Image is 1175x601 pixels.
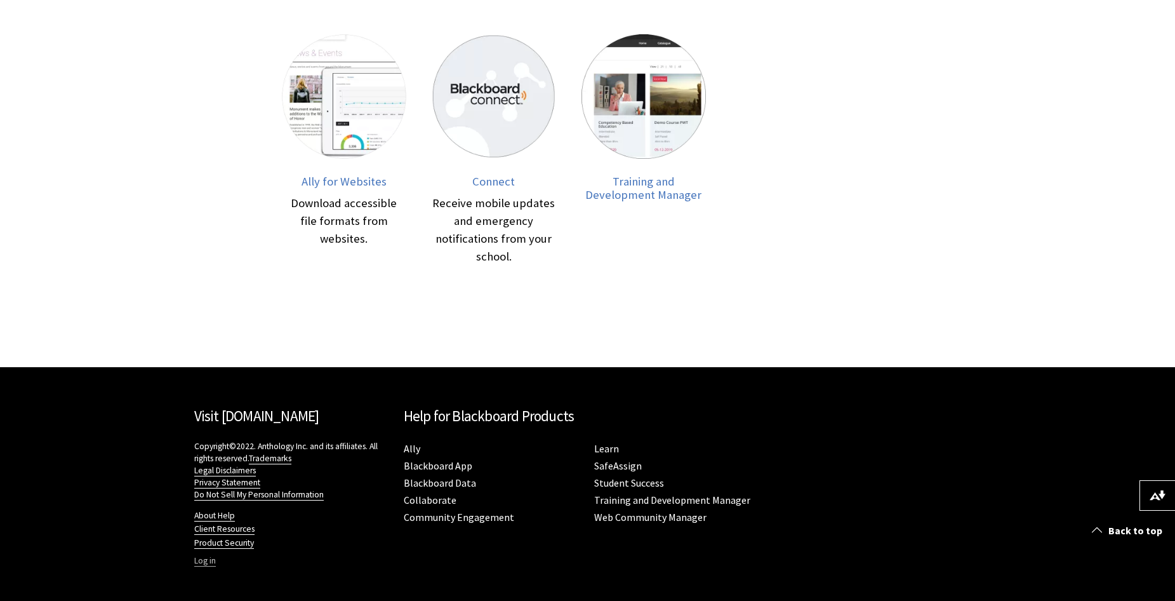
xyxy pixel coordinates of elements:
p: Copyright©2022. Anthology Inc. and its affiliates. All rights reserved. [194,440,391,501]
a: Blackboard App [404,459,472,473]
a: Ally [404,442,420,456]
a: Training and Development Manager [594,494,750,507]
a: Ally for Websites Ally for Websites Download accessible file formats from websites. [282,34,406,266]
a: Blackboard Data [404,476,476,490]
img: Ally for Websites [282,34,406,159]
a: Web Community Manager [594,511,707,524]
div: Download accessible file formats from websites. [282,194,406,248]
img: Training and Development Manager [581,34,706,159]
a: Log in [194,555,216,567]
a: Do Not Sell My Personal Information [194,489,324,501]
span: Training and Development Manager [585,174,701,203]
a: Product Security [194,537,254,549]
a: Legal Disclaimers [194,465,256,476]
a: Community Engagement [404,511,514,524]
a: Collaborate [404,494,456,507]
a: Training and Development Manager Training and Development Manager [581,34,706,266]
img: Connect [432,34,556,159]
a: About Help [194,510,235,522]
span: Connect [472,174,515,189]
a: Visit [DOMAIN_NAME] [194,407,319,425]
span: Ally for Websites [302,174,387,189]
a: Student Success [594,476,664,490]
div: Receive mobile updates and emergency notifications from your school. [432,194,556,266]
a: SafeAssign [594,459,642,473]
h2: Help for Blackboard Products [404,405,772,428]
a: Back to top [1082,519,1175,543]
a: Client Resources [194,523,255,535]
a: Connect Connect Receive mobile updates and emergency notifications from your school. [432,34,556,266]
a: Privacy Statement [194,477,260,489]
a: Learn [594,442,619,456]
a: Trademarks [249,453,291,464]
